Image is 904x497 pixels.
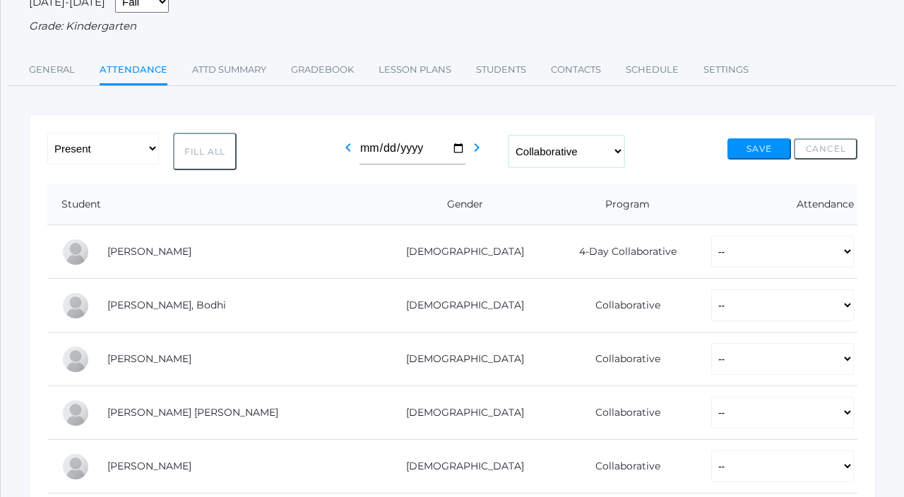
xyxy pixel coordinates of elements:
th: Gender [371,184,547,225]
th: Attendance [697,184,857,225]
a: Contacts [551,56,601,84]
div: Annie Grace Gregg [61,399,90,427]
i: chevron_left [340,139,357,156]
a: Students [476,56,526,84]
a: chevron_right [468,145,485,159]
a: Attd Summary [192,56,266,84]
div: Charles Fox [61,345,90,373]
a: Lesson Plans [379,56,451,84]
a: Gradebook [291,56,354,84]
button: Cancel [794,138,857,160]
a: [PERSON_NAME], Bodhi [107,299,226,311]
div: Grade: Kindergarten [29,18,876,35]
div: Bodhi Dreher [61,292,90,320]
a: General [29,56,75,84]
td: Collaborative [547,279,696,333]
td: [DEMOGRAPHIC_DATA] [371,225,547,279]
td: [DEMOGRAPHIC_DATA] [371,333,547,386]
a: [PERSON_NAME] [107,460,191,472]
a: [PERSON_NAME] [107,245,191,258]
a: Attendance [100,56,167,86]
td: Collaborative [547,440,696,493]
a: [PERSON_NAME] [107,352,191,365]
td: 4-Day Collaborative [547,225,696,279]
a: chevron_left [340,145,357,159]
div: Maia Canan [61,238,90,266]
a: Settings [703,56,749,84]
td: Collaborative [547,333,696,386]
td: Collaborative [547,386,696,440]
i: chevron_right [468,139,485,156]
button: Fill All [173,133,237,170]
th: Student [47,184,371,225]
td: [DEMOGRAPHIC_DATA] [371,386,547,440]
a: [PERSON_NAME] [PERSON_NAME] [107,406,278,419]
td: [DEMOGRAPHIC_DATA] [371,440,547,493]
td: [DEMOGRAPHIC_DATA] [371,279,547,333]
button: Save [727,138,791,160]
div: William Hamilton [61,453,90,481]
a: Schedule [626,56,679,84]
th: Program [547,184,696,225]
